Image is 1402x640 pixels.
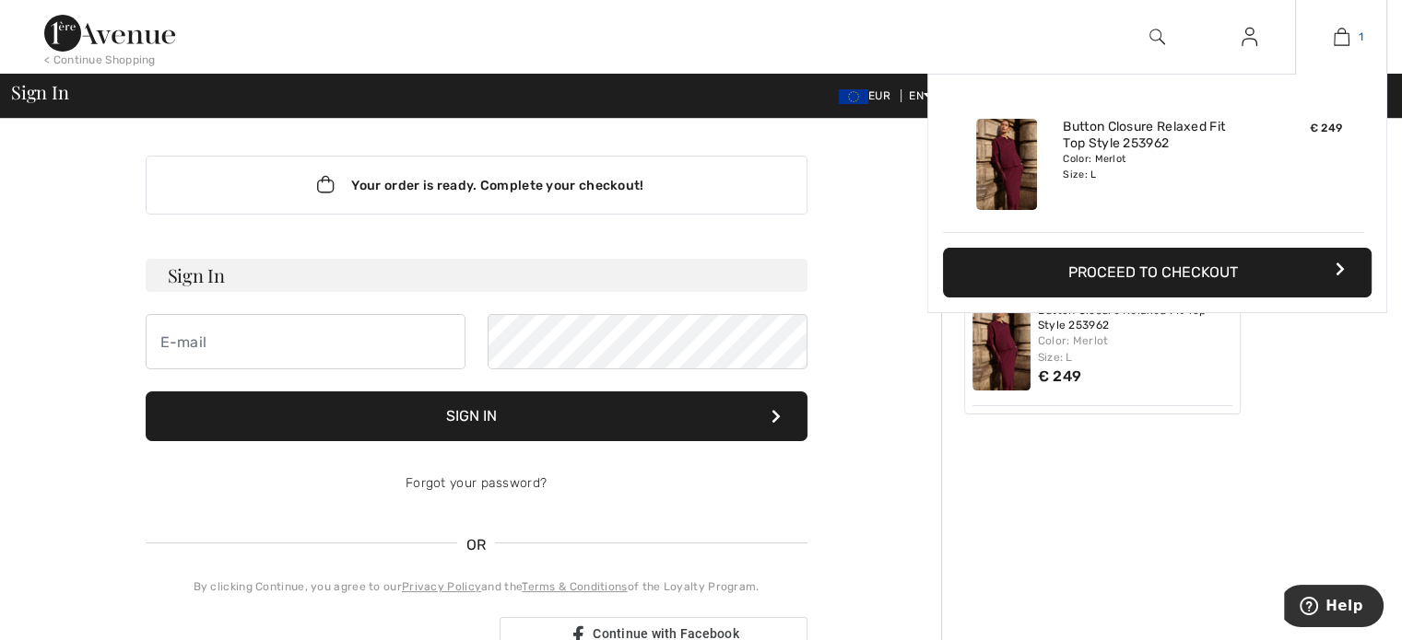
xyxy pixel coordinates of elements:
[402,580,481,593] a: Privacy Policy
[1359,29,1363,45] span: 1
[1310,122,1343,134] span: € 249
[1063,119,1244,152] a: Button Closure Relaxed Fit Top Style 253962
[1296,26,1386,48] a: 1
[146,156,807,215] div: Your order is ready. Complete your checkout!
[839,89,868,104] img: Euro
[1242,26,1257,48] img: My Info
[943,248,1372,297] button: Proceed to Checkout
[11,83,68,101] span: Sign In
[1063,152,1244,181] div: Color: Merlot Size: L
[909,89,932,102] span: EN
[1227,26,1272,49] a: Sign In
[44,52,156,68] div: < Continue Shopping
[1149,26,1165,48] img: search the website
[44,15,175,52] img: 1ère Avenue
[1284,585,1384,631] iframe: Opens a widget where you can find more information
[146,314,465,369] input: E-mail
[146,578,807,595] div: By clicking Continue, you agree to our and the of the Loyalty Program.
[457,534,496,556] span: OR
[839,89,898,102] span: EUR
[146,391,807,441] button: Sign In
[522,580,627,593] a: Terms & Conditions
[976,119,1037,210] img: Button Closure Relaxed Fit Top Style 253962
[146,259,807,292] h3: Sign In
[406,475,547,491] a: Forgot your password?
[1334,26,1349,48] img: My Bag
